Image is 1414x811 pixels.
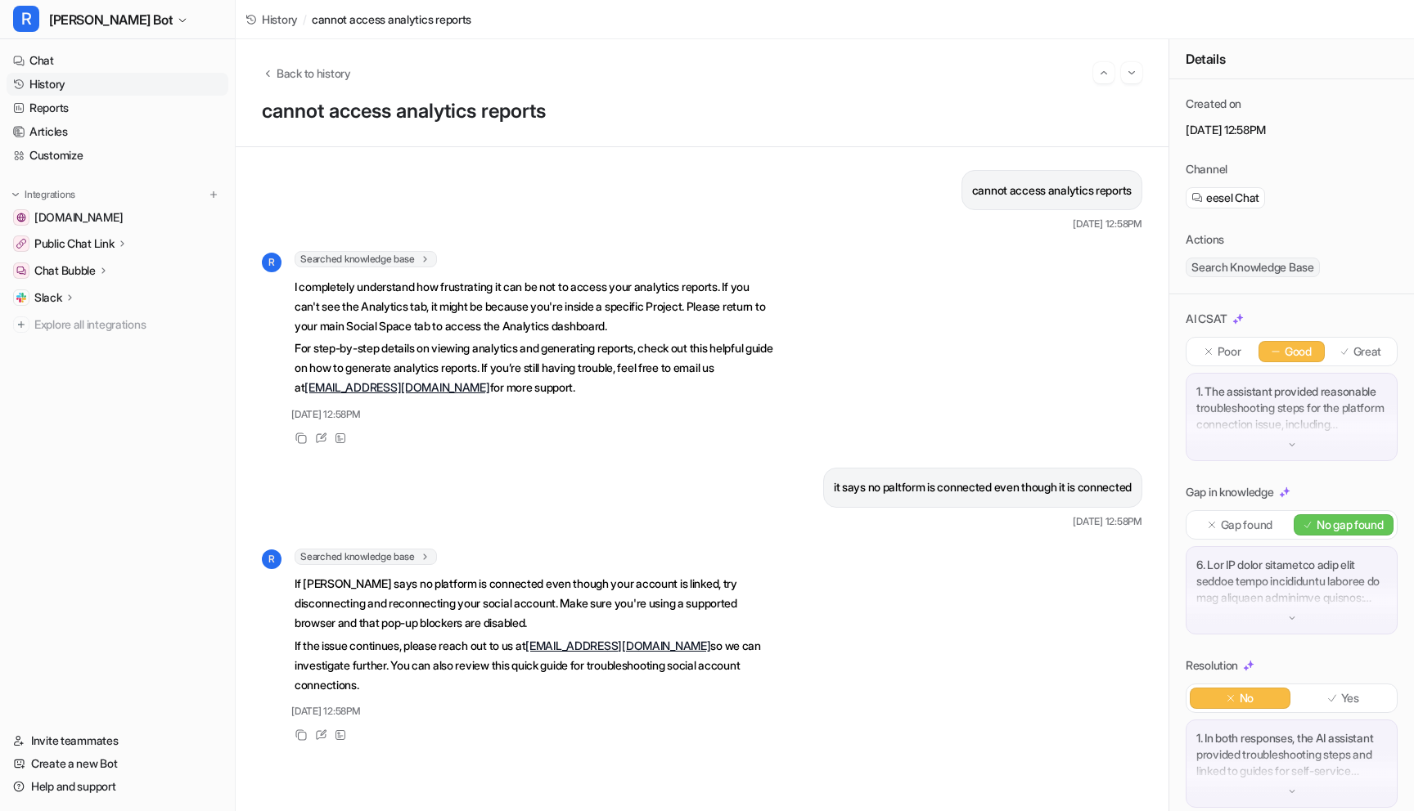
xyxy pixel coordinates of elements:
a: getrella.com[DOMAIN_NAME] [7,206,228,229]
img: down-arrow [1286,439,1298,450]
p: Poor [1218,343,1241,360]
p: Actions [1186,231,1224,248]
a: Articles [7,120,228,143]
img: getrella.com [16,213,26,222]
a: Reports [7,96,228,119]
a: Create a new Bot [7,752,228,775]
span: / [303,11,307,28]
a: Invite teammates [7,729,228,752]
a: [EMAIL_ADDRESS][DOMAIN_NAME] [525,638,710,652]
p: Good [1285,343,1312,360]
img: explore all integrations [13,316,29,333]
span: [DATE] 12:58PM [291,407,361,422]
img: down-arrow [1286,612,1298,624]
span: [DATE] 12:58PM [291,704,361,719]
p: Gap in knowledge [1186,484,1274,500]
span: R [262,253,281,272]
img: eeselChat [1191,192,1203,204]
p: 6. Lor IP dolor sitametco adip elit seddoe tempo incididuntu laboree do mag aliquaen adminimve qu... [1196,557,1387,606]
a: [EMAIL_ADDRESS][DOMAIN_NAME] [304,380,489,394]
a: Customize [7,144,228,167]
p: Yes [1341,690,1359,706]
img: expand menu [10,189,21,200]
p: cannot access analytics reports [972,181,1132,200]
span: Searched knowledge base [295,549,437,565]
img: Chat Bubble [16,266,26,276]
p: Chat Bubble [34,262,96,279]
p: I completely understand how frustrating it can be not to access your analytics reports. If you ca... [295,277,773,336]
span: Search Knowledge Base [1186,258,1320,277]
span: R [13,6,39,32]
p: Resolution [1186,657,1238,674]
span: Explore all integrations [34,311,222,338]
p: 1. In both responses, the AI assistant provided troubleshooting steps and linked to guides for se... [1196,730,1387,779]
a: History [7,73,228,96]
span: R [262,549,281,569]
p: Slack [34,289,62,306]
p: Created on [1186,96,1241,112]
p: If the issue continues, please reach out to us at so we can investigate further. You can also rev... [295,636,773,695]
span: cannot access analytics reports [312,11,471,28]
p: Channel [1186,161,1227,177]
img: Previous session [1098,65,1110,80]
img: down-arrow [1286,786,1298,797]
span: Searched knowledge base [295,251,437,267]
span: eesel Chat [1206,190,1259,206]
button: Go to next session [1121,62,1142,83]
button: Go to previous session [1093,62,1115,83]
a: eesel Chat [1191,190,1259,206]
p: Public Chat Link [34,235,115,252]
h1: cannot access analytics reports [262,100,1142,123]
a: History [245,11,298,28]
a: Chat [7,49,228,72]
span: History [262,11,298,28]
p: Integrations [25,188,75,201]
img: menu_add.svg [208,189,219,200]
button: Integrations [7,186,80,203]
p: 1. The assistant provided reasonable troubleshooting steps for the platform connection issue, inc... [1196,383,1387,432]
p: AI CSAT [1186,311,1227,327]
span: [PERSON_NAME] Bot [49,8,173,31]
img: Slack [16,293,26,302]
span: [DOMAIN_NAME] [34,209,123,226]
img: Public Chat Link [16,239,26,249]
a: Help and support [7,775,228,798]
span: [DATE] 12:58PM [1073,217,1142,231]
p: it says no paltform is connected even though it is connected [834,477,1132,497]
button: Back to history [262,65,351,82]
a: Explore all integrations [7,313,228,336]
p: Gap found [1221,517,1272,533]
span: [DATE] 12:58PM [1073,514,1142,529]
p: No [1240,690,1254,706]
p: For step-by-step details on viewing analytics and generating reports, check out this helpful guid... [295,338,773,397]
img: Next session [1126,65,1137,80]
p: Great [1353,343,1382,360]
span: Back to history [277,65,351,82]
p: No gap found [1317,517,1384,533]
p: [DATE] 12:58PM [1186,122,1398,138]
div: Details [1169,39,1414,79]
p: If [PERSON_NAME] says no platform is connected even though your account is linked, try disconnect... [295,574,773,633]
